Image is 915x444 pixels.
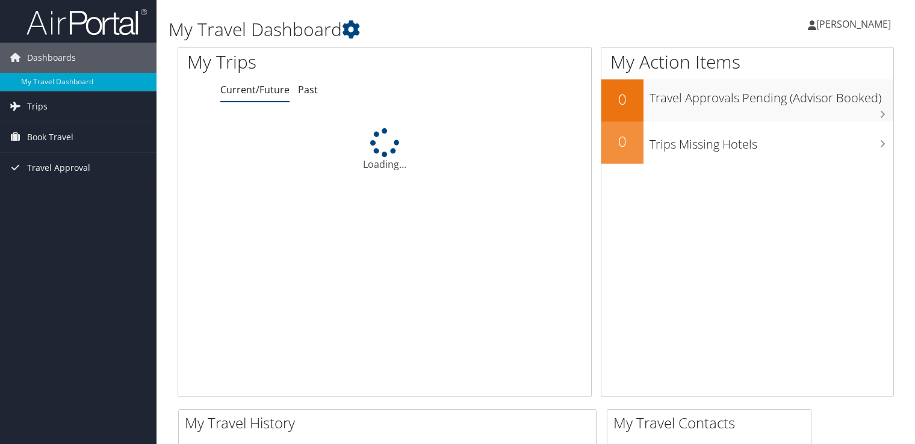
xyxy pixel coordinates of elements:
div: Loading... [178,128,591,171]
h2: My Travel History [185,413,596,433]
span: Travel Approval [27,153,90,183]
a: [PERSON_NAME] [808,6,903,42]
h3: Travel Approvals Pending (Advisor Booked) [650,84,893,106]
h2: 0 [601,131,644,152]
span: Trips [27,91,48,122]
a: Current/Future [220,83,290,96]
h1: My Trips [187,49,410,75]
a: 0Trips Missing Hotels [601,122,893,164]
img: airportal-logo.png [26,8,147,36]
h1: My Action Items [601,49,893,75]
a: Past [298,83,318,96]
span: [PERSON_NAME] [816,17,891,31]
a: 0Travel Approvals Pending (Advisor Booked) [601,79,893,122]
h2: 0 [601,89,644,109]
h3: Trips Missing Hotels [650,130,893,153]
span: Book Travel [27,122,73,152]
h1: My Travel Dashboard [169,17,658,42]
span: Dashboards [27,43,76,73]
h2: My Travel Contacts [613,413,811,433]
